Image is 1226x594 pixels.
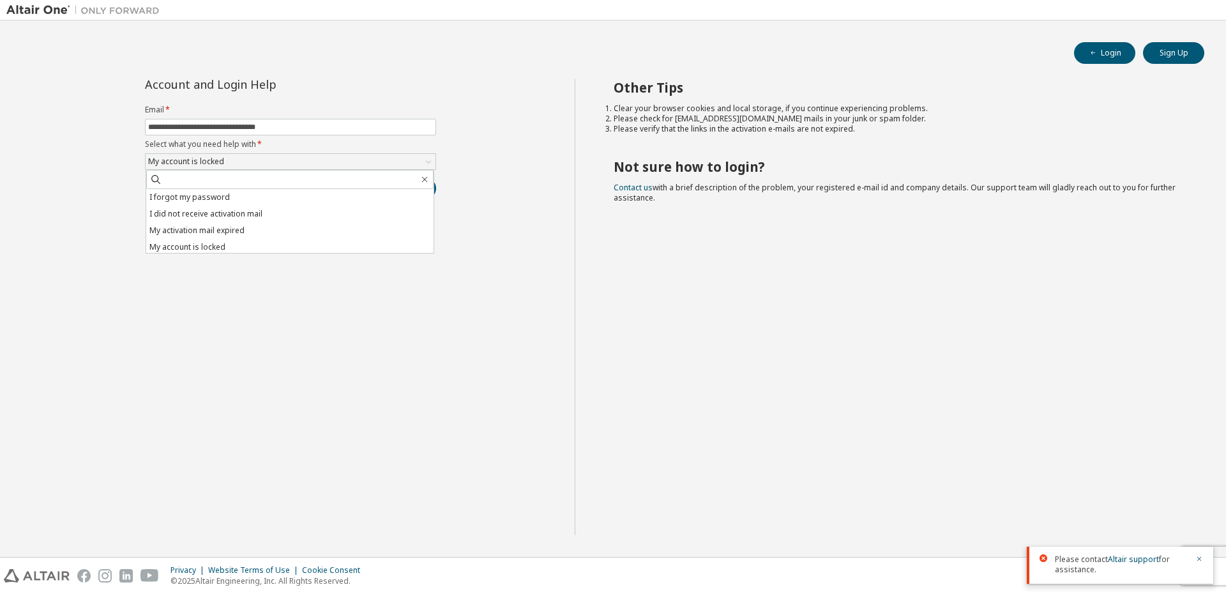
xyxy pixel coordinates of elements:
[119,569,133,583] img: linkedin.svg
[1143,42,1204,64] button: Sign Up
[1074,42,1135,64] button: Login
[146,155,226,169] div: My account is locked
[614,158,1182,175] h2: Not sure how to login?
[6,4,166,17] img: Altair One
[146,189,434,206] li: I forgot my password
[146,154,435,169] div: My account is locked
[145,79,378,89] div: Account and Login Help
[4,569,70,583] img: altair_logo.svg
[1108,554,1159,565] a: Altair support
[614,124,1182,134] li: Please verify that the links in the activation e-mails are not expired.
[170,565,208,575] div: Privacy
[208,565,302,575] div: Website Terms of Use
[614,182,1176,203] span: with a brief description of the problem, your registered e-mail id and company details. Our suppo...
[614,114,1182,124] li: Please check for [EMAIL_ADDRESS][DOMAIN_NAME] mails in your junk or spam folder.
[170,575,368,586] p: © 2025 Altair Engineering, Inc. All Rights Reserved.
[98,569,112,583] img: instagram.svg
[145,105,436,115] label: Email
[614,79,1182,96] h2: Other Tips
[140,569,159,583] img: youtube.svg
[614,182,653,193] a: Contact us
[302,565,368,575] div: Cookie Consent
[614,103,1182,114] li: Clear your browser cookies and local storage, if you continue experiencing problems.
[145,139,436,149] label: Select what you need help with
[77,569,91,583] img: facebook.svg
[1055,554,1188,575] span: Please contact for assistance.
